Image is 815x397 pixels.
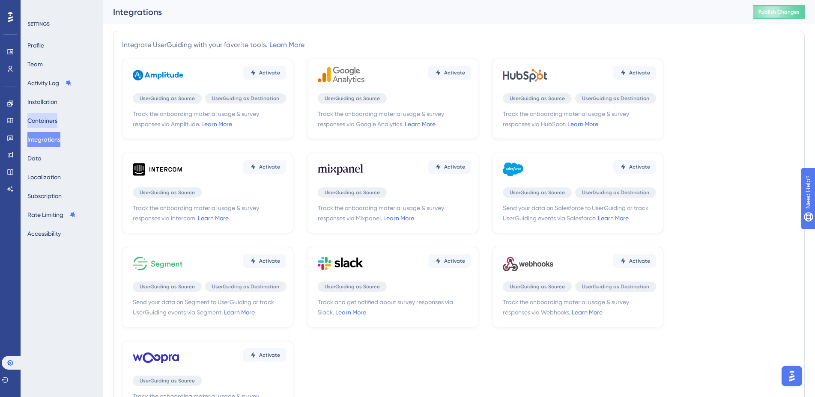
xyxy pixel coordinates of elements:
[444,258,465,264] span: Activate
[27,113,57,128] button: Containers
[113,6,732,18] div: Integrations
[510,95,565,102] span: UserGuiding as Source
[629,258,650,264] span: Activate
[629,163,650,170] span: Activate
[753,5,805,19] button: Publish Changes
[27,75,72,91] button: Activity Log
[198,215,229,222] a: Learn More
[325,283,380,290] span: UserGuiding as Source
[27,38,44,53] button: Profile
[613,160,656,174] button: Activate
[405,121,436,127] a: Learn More
[510,189,565,196] span: UserGuiding as Source
[133,203,286,223] span: Track the onboarding material usage & survey responses via Intercom.
[335,309,366,316] a: Learn More
[318,109,471,129] span: Track the onboarding material usage & survey responses via Google Analytics.
[212,95,279,102] span: UserGuiding as Destination
[444,69,465,76] span: Activate
[779,363,805,389] iframe: UserGuiding AI Assistant Launcher
[27,56,43,72] button: Team
[510,283,565,290] span: UserGuiding as Source
[259,69,280,76] span: Activate
[613,254,656,268] button: Activate
[629,69,650,76] span: Activate
[758,9,800,15] span: Publish Changes
[259,258,280,264] span: Activate
[269,41,305,49] a: Learn More
[613,66,656,80] button: Activate
[243,254,286,268] button: Activate
[582,189,649,196] span: UserGuiding as Destination
[140,189,195,196] span: UserGuiding as Source
[444,163,465,170] span: Activate
[140,95,195,102] span: UserGuiding as Source
[133,297,286,317] span: Send your data on Segment to UserGuiding or track UserGuiding events via Segment.
[243,160,286,174] button: Activate
[224,309,255,316] a: Learn More
[325,189,380,196] span: UserGuiding as Source
[27,94,57,110] button: Installation
[27,151,42,166] button: Data
[140,283,195,290] span: UserGuiding as Source
[27,21,97,27] div: SETTINGS
[383,215,414,222] a: Learn More
[201,121,232,127] a: Learn More
[503,203,656,223] span: Send your data on Salesforce to UserGuiding or track UserGuiding events via Salesforce.
[212,283,279,290] span: UserGuiding as Destination
[428,66,471,80] button: Activate
[243,348,286,362] button: Activate
[318,203,471,223] span: Track the onboarding material usage & survey responses via Mixpanel.
[140,377,195,384] span: UserGuiding as Source
[27,188,62,204] button: Subscription
[567,121,598,127] a: Learn More
[428,160,471,174] button: Activate
[122,40,305,50] div: Integrate UserGuiding with your favorite tools.
[582,283,649,290] span: UserGuiding as Destination
[259,352,280,358] span: Activate
[259,163,280,170] span: Activate
[503,297,656,317] span: Track the onboarding material usage & survey responses via Webhooks.
[598,215,629,222] a: Learn More
[503,109,656,129] span: Track the onboarding material usage & survey responses via HubSpot.
[572,309,603,316] a: Learn More
[133,109,286,129] span: Track the onboarding material usage & survey responses via Amplitude.
[27,226,61,241] button: Accessibility
[243,66,286,80] button: Activate
[318,297,471,317] span: Track and get notified about survey responses via Slack.
[27,207,76,222] button: Rate Limiting
[27,132,60,147] button: Integrations
[582,95,649,102] span: UserGuiding as Destination
[20,2,54,12] span: Need Help?
[325,95,380,102] span: UserGuiding as Source
[428,254,471,268] button: Activate
[27,169,61,185] button: Localization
